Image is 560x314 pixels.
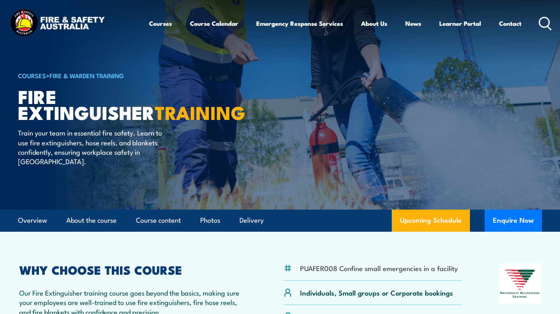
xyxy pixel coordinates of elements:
[19,264,245,275] h2: WHY CHOOSE THIS COURSE
[200,210,220,231] a: Photos
[485,210,542,232] button: Enquire Now
[149,14,172,33] a: Courses
[239,210,264,231] a: Delivery
[66,210,117,231] a: About the course
[499,14,522,33] a: Contact
[392,210,470,232] a: Upcoming Schedule
[499,264,541,304] img: Nationally Recognised Training logo.
[155,98,246,126] strong: TRAINING
[405,14,421,33] a: News
[256,14,343,33] a: Emergency Response Services
[18,71,46,80] a: COURSES
[300,263,458,273] li: PUAFER008 Confine small emergencies in a facility
[18,128,167,166] p: Train your team in essential fire safety. Learn to use fire extinguishers, hose reels, and blanke...
[18,210,47,231] a: Overview
[190,14,238,33] a: Course Calendar
[18,70,220,80] h6: >
[439,14,481,33] a: Learner Portal
[50,71,124,80] a: Fire & Warden Training
[136,210,181,231] a: Course content
[18,88,220,120] h1: Fire Extinguisher
[361,14,387,33] a: About Us
[300,288,453,297] p: Individuals, Small groups or Corporate bookings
